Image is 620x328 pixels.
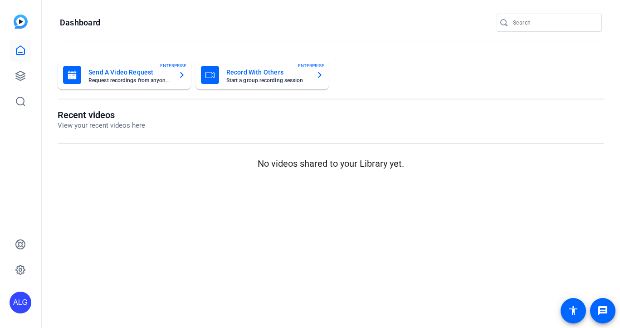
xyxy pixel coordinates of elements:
input: Search [513,17,595,28]
span: ENTERPRISE [160,62,186,69]
span: ENTERPRISE [298,62,324,69]
mat-card-title: Send A Video Request [88,67,171,78]
mat-card-title: Record With Others [226,67,309,78]
mat-icon: accessibility [568,305,579,316]
button: Send A Video RequestRequest recordings from anyone, anywhereENTERPRISE [58,60,191,89]
h1: Dashboard [60,17,100,28]
mat-card-subtitle: Request recordings from anyone, anywhere [88,78,171,83]
mat-icon: message [597,305,608,316]
p: No videos shared to your Library yet. [58,157,604,170]
div: ALG [10,292,31,313]
p: View your recent videos here [58,120,145,131]
img: blue-gradient.svg [14,15,28,29]
button: Record With OthersStart a group recording sessionENTERPRISE [195,60,329,89]
mat-card-subtitle: Start a group recording session [226,78,309,83]
h1: Recent videos [58,109,145,120]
